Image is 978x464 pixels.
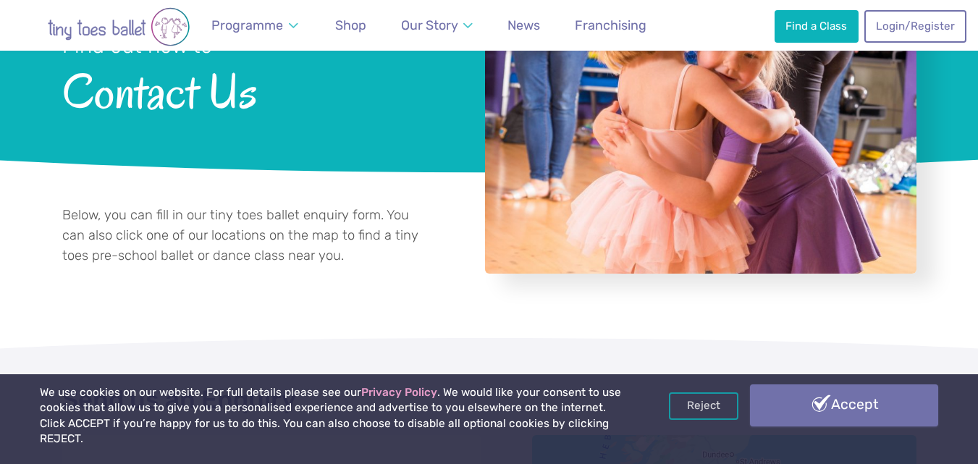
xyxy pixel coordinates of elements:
[17,7,220,46] img: tiny toes ballet
[501,9,547,42] a: News
[335,17,366,33] span: Shop
[62,60,447,119] span: Contact Us
[669,392,738,420] a: Reject
[750,384,939,426] a: Accept
[329,9,373,42] a: Shop
[361,386,437,399] a: Privacy Policy
[775,10,859,42] a: Find a Class
[395,9,480,42] a: Our Story
[62,206,421,266] p: Below, you can fill in our tiny toes ballet enquiry form. You can also click one of our locations...
[205,9,305,42] a: Programme
[864,10,966,42] a: Login/Register
[575,17,646,33] span: Franchising
[40,385,624,447] p: We use cookies on our website. For full details please see our . We would like your consent to us...
[507,17,540,33] span: News
[401,17,458,33] span: Our Story
[568,9,653,42] a: Franchising
[211,17,283,33] span: Programme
